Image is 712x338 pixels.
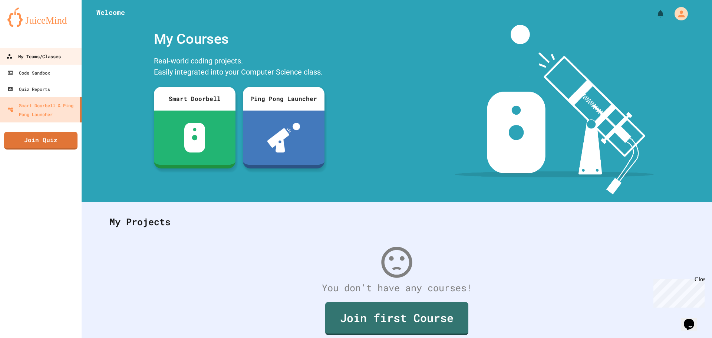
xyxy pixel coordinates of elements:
[7,101,77,119] div: Smart Doorbell & Ping Pong Launcher
[267,123,300,152] img: ppl-with-ball.png
[325,302,468,335] a: Join first Course
[7,85,50,93] div: Quiz Reports
[150,25,328,53] div: My Courses
[7,68,50,77] div: Code Sandbox
[650,276,705,308] iframe: chat widget
[102,207,692,236] div: My Projects
[6,52,61,61] div: My Teams/Classes
[243,87,324,111] div: Ping Pong Launcher
[3,3,51,47] div: Chat with us now!Close
[642,7,667,20] div: My Notifications
[455,25,654,194] img: banner-image-my-projects.png
[184,123,205,152] img: sdb-white.svg
[667,5,690,22] div: My Account
[4,132,78,150] a: Join Quiz
[102,281,692,295] div: You don't have any courses!
[681,308,705,331] iframe: chat widget
[7,7,74,27] img: logo-orange.svg
[154,87,235,111] div: Smart Doorbell
[150,53,328,81] div: Real-world coding projects. Easily integrated into your Computer Science class.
